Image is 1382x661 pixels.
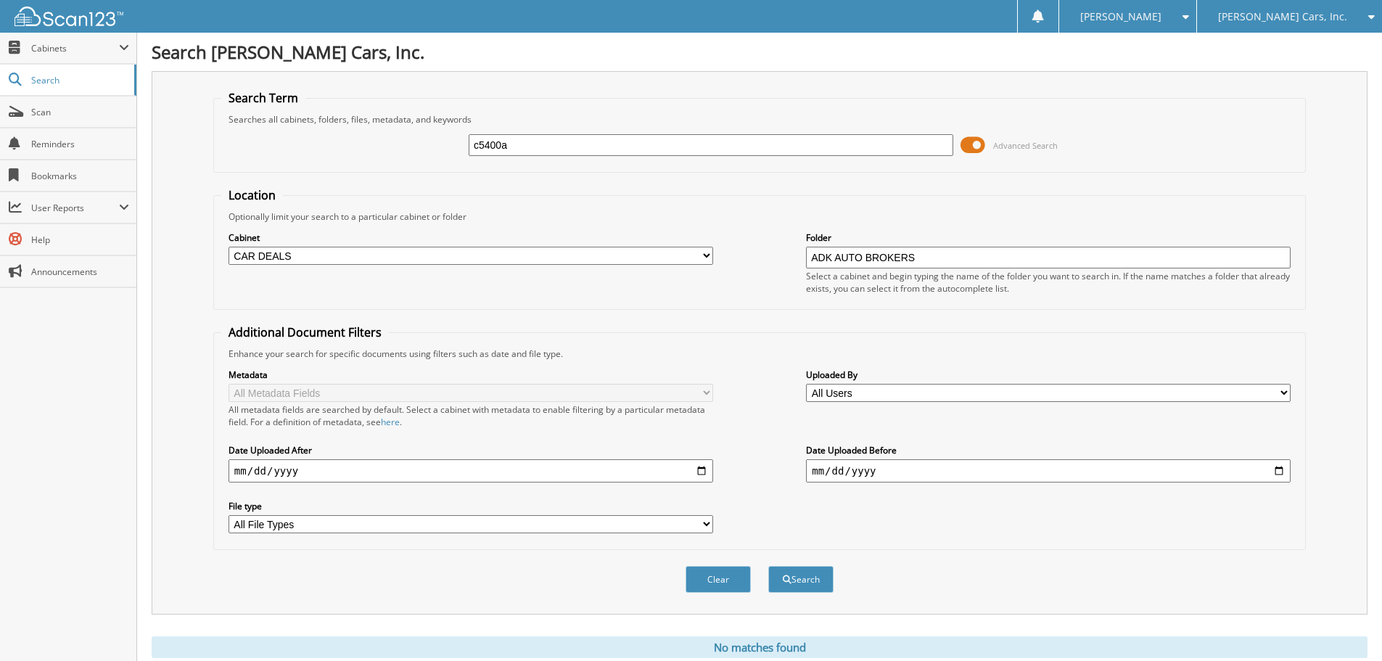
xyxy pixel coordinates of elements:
[806,231,1291,244] label: Folder
[229,444,713,456] label: Date Uploaded After
[993,140,1058,151] span: Advanced Search
[31,202,119,214] span: User Reports
[806,459,1291,483] input: end
[806,369,1291,381] label: Uploaded By
[221,113,1298,126] div: Searches all cabinets, folders, files, metadata, and keywords
[15,7,123,26] img: scan123-logo-white.svg
[806,270,1291,295] div: Select a cabinet and begin typing the name of the folder you want to search in. If the name match...
[31,234,129,246] span: Help
[31,74,127,86] span: Search
[1080,12,1161,21] span: [PERSON_NAME]
[221,348,1298,360] div: Enhance your search for specific documents using filters such as date and file type.
[768,566,834,593] button: Search
[31,266,129,278] span: Announcements
[229,231,713,244] label: Cabinet
[229,459,713,483] input: start
[686,566,751,593] button: Clear
[229,500,713,512] label: File type
[31,138,129,150] span: Reminders
[31,42,119,54] span: Cabinets
[152,40,1367,64] h1: Search [PERSON_NAME] Cars, Inc.
[31,170,129,182] span: Bookmarks
[806,444,1291,456] label: Date Uploaded Before
[229,369,713,381] label: Metadata
[31,106,129,118] span: Scan
[221,187,283,203] legend: Location
[152,636,1367,658] div: No matches found
[381,416,400,428] a: here
[1218,12,1347,21] span: [PERSON_NAME] Cars, Inc.
[229,403,713,428] div: All metadata fields are searched by default. Select a cabinet with metadata to enable filtering b...
[221,90,305,106] legend: Search Term
[221,210,1298,223] div: Optionally limit your search to a particular cabinet or folder
[221,324,389,340] legend: Additional Document Filters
